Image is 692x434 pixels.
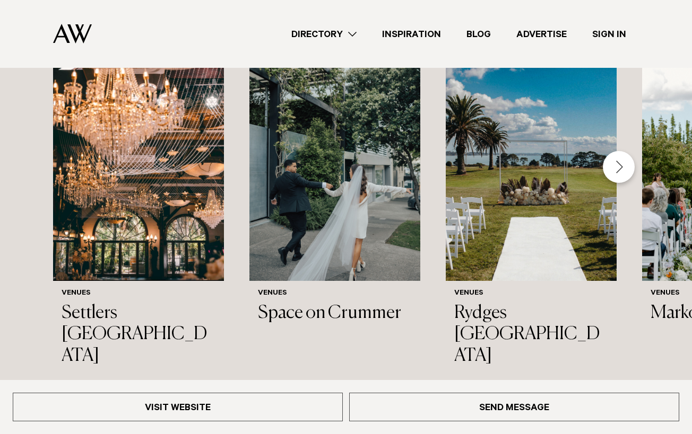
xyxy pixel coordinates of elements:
[454,303,608,367] h3: Rydges [GEOGRAPHIC_DATA]
[349,393,679,421] a: Send Message
[249,52,420,281] img: Just married in Ponsonby
[446,52,617,376] a: Wedding ceremony at Rydges Formosa Venues Rydges [GEOGRAPHIC_DATA]
[369,27,454,41] a: Inspiration
[504,27,579,41] a: Advertise
[446,52,617,281] img: Wedding ceremony at Rydges Formosa
[249,52,420,333] a: Just married in Ponsonby Venues Space on Crummer
[53,24,92,43] img: Auckland Weddings Logo
[454,27,504,41] a: Blog
[258,289,412,298] h6: Venues
[258,303,412,324] h3: Space on Crummer
[279,27,369,41] a: Directory
[13,393,343,421] a: Visit Website
[62,303,215,367] h3: Settlers [GEOGRAPHIC_DATA]
[579,27,639,41] a: Sign In
[53,52,224,376] a: Auckland Weddings Venues | Settlers Country Manor Venues Settlers [GEOGRAPHIC_DATA]
[62,289,215,298] h6: Venues
[454,289,608,298] h6: Venues
[53,52,224,281] img: Auckland Weddings Venues | Settlers Country Manor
